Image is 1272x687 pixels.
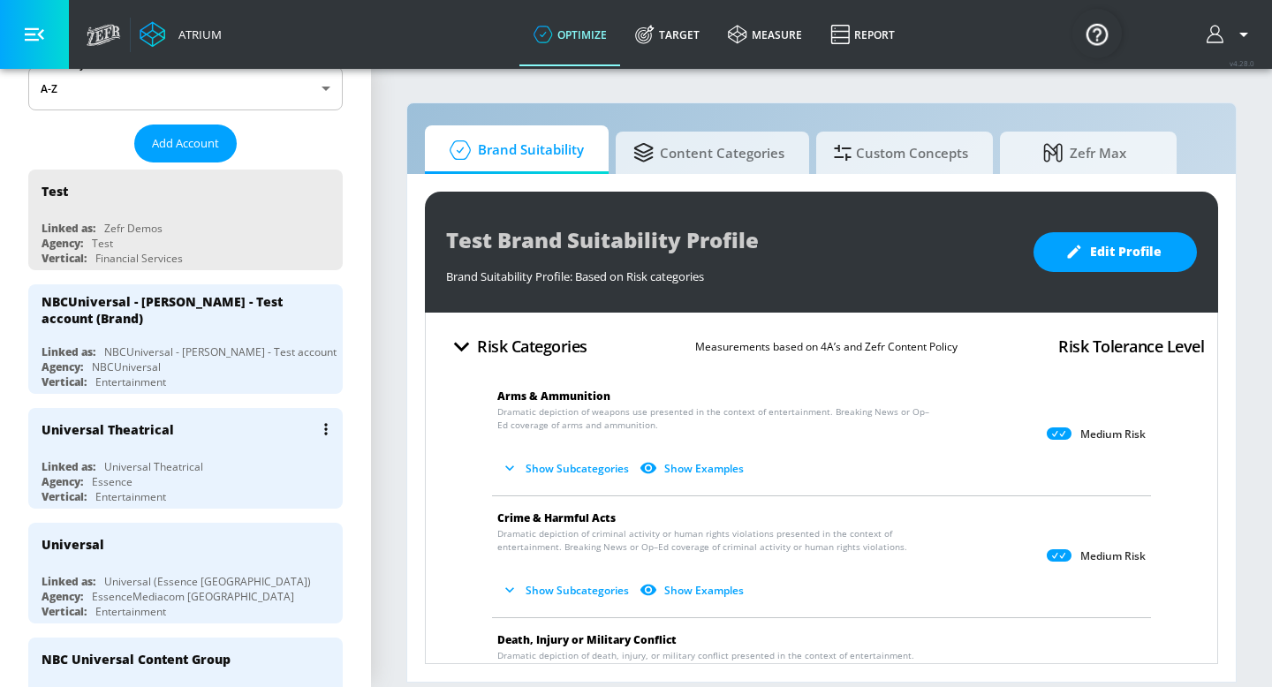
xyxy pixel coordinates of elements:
h4: Risk Tolerance Level [1058,334,1204,359]
span: Death, Injury or Military Conflict [497,632,677,647]
div: Linked as: [42,344,95,359]
span: v 4.28.0 [1230,58,1254,68]
button: Open Resource Center [1072,9,1122,58]
div: Agency: [42,236,83,251]
div: Vertical: [42,374,87,389]
div: Essence [92,474,132,489]
div: A-Z [28,66,343,110]
span: Arms & Ammunition [497,389,610,404]
div: Universal Theatrical [104,459,203,474]
button: Add Account [134,125,237,162]
div: Universal (Essence [GEOGRAPHIC_DATA]) [104,574,311,589]
div: Entertainment [95,604,166,619]
div: Universal [42,536,104,553]
div: Universal TheatricalLinked as:Universal TheatricalAgency:EssenceVertical:Entertainment [28,408,343,509]
div: Linked as: [42,221,95,236]
div: EssenceMediacom [GEOGRAPHIC_DATA] [92,589,294,604]
button: Edit Profile [1033,232,1197,272]
p: Medium Risk [1080,427,1146,442]
button: Risk Categories [439,326,594,367]
button: Show Subcategories [497,576,636,605]
div: Linked as: [42,459,95,474]
button: Show Subcategories [497,454,636,483]
h4: Risk Categories [477,334,587,359]
a: Target [621,3,714,66]
p: Medium Risk [1080,549,1146,563]
div: UniversalLinked as:Universal (Essence [GEOGRAPHIC_DATA])Agency:EssenceMediacom [GEOGRAPHIC_DATA]V... [28,523,343,623]
div: NBCUniversal - [PERSON_NAME] - Test account [104,344,337,359]
div: NBCUniversal - [PERSON_NAME] - Test account (Brand) [42,293,314,327]
div: Atrium [171,26,222,42]
button: Show Examples [636,576,751,605]
span: Custom Concepts [834,132,968,174]
div: Universal Theatrical [42,421,174,438]
div: Vertical: [42,604,87,619]
span: Dramatic depiction of weapons use presented in the context of entertainment. Breaking News or Op–... [497,405,931,432]
span: Crime & Harmful Acts [497,510,616,525]
span: Dramatic depiction of death, injury, or military conflict presented in the context of entertainme... [497,649,931,676]
div: Agency: [42,474,83,489]
span: Add Account [152,133,219,154]
div: Agency: [42,359,83,374]
p: Measurements based on 4A’s and Zefr Content Policy [695,337,958,356]
div: TestLinked as:Zefr DemosAgency:TestVertical:Financial Services [28,170,343,270]
span: Zefr Max [1018,132,1152,174]
div: Test [42,183,68,200]
a: Atrium [140,21,222,48]
div: NBC Universal Content Group [42,651,231,668]
a: measure [714,3,816,66]
div: Entertainment [95,374,166,389]
div: Test [92,236,113,251]
div: Vertical: [42,489,87,504]
div: Vertical: [42,251,87,266]
div: Agency: [42,589,83,604]
span: Brand Suitability [443,129,584,171]
span: Dramatic depiction of criminal activity or human rights violations presented in the context of en... [497,527,931,554]
div: NBCUniversal - [PERSON_NAME] - Test account (Brand)Linked as:NBCUniversal - [PERSON_NAME] - Test ... [28,284,343,394]
div: Financial Services [95,251,183,266]
a: Report [816,3,909,66]
button: Show Examples [636,454,751,483]
div: Zefr Demos [104,221,163,236]
span: Content Categories [633,132,784,174]
span: Edit Profile [1069,241,1162,263]
a: optimize [519,3,621,66]
div: Brand Suitability Profile: Based on Risk categories [446,260,1016,284]
div: NBCUniversal [92,359,161,374]
div: Entertainment [95,489,166,504]
div: Linked as: [42,574,95,589]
